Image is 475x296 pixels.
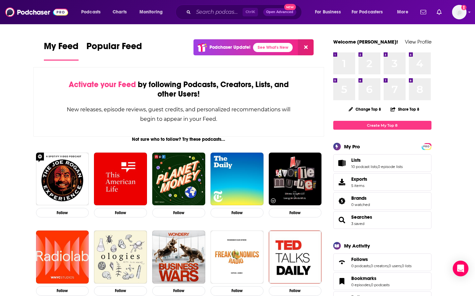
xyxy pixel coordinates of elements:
a: 0 podcasts [371,283,390,287]
img: Planet Money [152,153,205,206]
span: Bookmarks [351,275,376,281]
a: The Daily [210,153,264,206]
span: Searches [351,214,372,220]
button: Follow [36,286,89,296]
span: More [397,8,408,17]
img: Freakonomics Radio [210,231,264,284]
button: Follow [152,286,205,296]
button: Follow [36,208,89,217]
a: Lists [351,157,403,163]
span: Lists [333,154,431,172]
a: 0 podcasts [351,264,370,268]
div: My Activity [344,243,370,249]
span: Monitoring [139,8,163,17]
a: Searches [336,215,349,225]
img: Ologies with Alie Ward [94,231,147,284]
input: Search podcasts, credits, & more... [193,7,243,17]
a: Welcome [PERSON_NAME]! [333,39,398,45]
a: Show notifications dropdown [418,7,429,18]
span: Exports [336,177,349,187]
span: Logged in as nshort92 [452,5,466,19]
span: Follows [333,253,431,271]
a: Follows [351,256,411,262]
a: 10 podcast lists [351,164,377,169]
span: PRO [423,144,430,149]
img: The Joe Rogan Experience [36,153,89,206]
a: 0 creators [371,264,388,268]
span: Bookmarks [333,272,431,290]
img: TED Talks Daily [269,231,322,284]
a: Create My Top 8 [333,121,431,130]
div: Not sure who to follow? Try these podcasts... [33,137,324,142]
button: Share Top 8 [390,103,420,116]
button: Show profile menu [452,5,466,19]
a: Follows [336,258,349,267]
span: Ctrl K [243,8,258,16]
a: Brands [336,196,349,206]
button: open menu [310,7,349,17]
button: Follow [210,208,264,217]
span: Open Advanced [266,10,293,14]
p: Podchaser Update! [210,45,250,50]
a: Radiolab [36,231,89,284]
a: Lists [336,158,349,168]
span: Follows [351,256,368,262]
div: Search podcasts, credits, & more... [182,5,308,20]
button: Follow [269,208,322,217]
a: Charts [108,7,131,17]
img: User Profile [452,5,466,19]
img: Podchaser - Follow, Share and Rate Podcasts [5,6,68,18]
a: Bookmarks [336,277,349,286]
span: Lists [351,157,361,163]
span: Searches [333,211,431,229]
span: For Business [315,8,341,17]
a: Bookmarks [351,275,390,281]
a: PRO [423,144,430,149]
span: Brands [333,192,431,210]
a: 3 saved [351,221,364,226]
span: For Podcasters [352,8,383,17]
div: Open Intercom Messenger [453,261,468,276]
span: Brands [351,195,367,201]
span: Exports [351,176,367,182]
img: Business Wars [152,231,205,284]
img: This American Life [94,153,147,206]
button: open menu [347,7,393,17]
span: New [284,4,296,10]
a: See What's New [253,43,293,52]
span: My Feed [44,41,79,56]
a: 0 users [389,264,401,268]
a: My Feed [44,41,79,61]
button: Change Top 8 [345,105,385,113]
img: My Favorite Murder with Karen Kilgariff and Georgia Hardstark [269,153,322,206]
div: My Pro [344,143,360,150]
button: Follow [94,208,147,217]
span: Charts [113,8,127,17]
button: Follow [269,286,322,296]
a: 0 watched [351,202,370,207]
button: open menu [135,7,171,17]
button: open menu [393,7,416,17]
span: 5 items [351,183,367,188]
div: by following Podcasts, Creators, Lists, and other Users! [66,80,291,99]
button: Follow [94,286,147,296]
span: Podcasts [81,8,100,17]
button: open menu [77,7,109,17]
button: Open AdvancedNew [263,8,296,16]
a: View Profile [405,39,431,45]
button: Follow [152,208,205,217]
a: Brands [351,195,370,201]
div: New releases, episode reviews, guest credits, and personalized recommendations will begin to appe... [66,105,291,124]
a: 0 episodes [351,283,370,287]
